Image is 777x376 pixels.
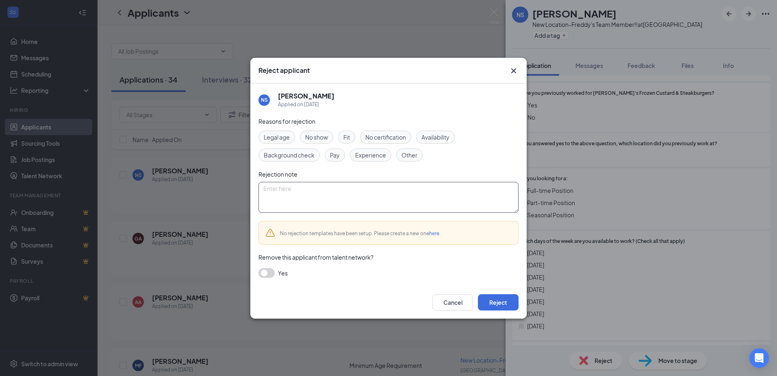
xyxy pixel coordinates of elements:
span: No show [305,133,328,142]
span: Background check [264,151,315,160]
span: Fit [343,133,350,142]
div: Applied on [DATE] [278,101,334,109]
div: Open Intercom Messenger [749,348,769,368]
span: Experience [355,151,386,160]
button: Close [509,66,519,76]
button: Cancel [432,294,473,310]
button: Reject [478,294,519,310]
span: Pay [330,151,340,160]
a: here [429,230,439,236]
h3: Reject applicant [258,66,310,75]
span: No certification [365,133,406,142]
svg: Cross [509,66,519,76]
span: Yes [278,268,288,278]
span: No rejection templates have been setup. Please create a new one . [280,230,441,236]
span: Legal age [264,133,290,142]
div: NS [261,96,268,103]
svg: Warning [265,228,275,238]
span: Reasons for rejection [258,118,315,125]
h5: [PERSON_NAME] [278,92,334,101]
span: Rejection note [258,171,297,178]
span: Other [402,151,417,160]
span: Availability [421,133,449,142]
span: Remove this applicant from talent network? [258,254,373,261]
